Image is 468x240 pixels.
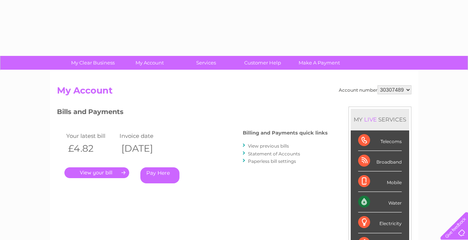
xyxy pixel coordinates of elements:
a: Services [175,56,237,70]
div: LIVE [363,116,378,123]
div: Electricity [358,212,402,233]
h4: Billing and Payments quick links [243,130,328,136]
div: MY SERVICES [351,109,409,130]
a: Paperless bill settings [248,158,296,164]
a: View previous bills [248,143,289,149]
a: My Account [119,56,180,70]
a: Customer Help [232,56,293,70]
td: Invoice date [118,131,171,141]
a: Pay Here [140,167,179,183]
h3: Bills and Payments [57,107,328,120]
a: Statement of Accounts [248,151,300,157]
th: £4.82 [64,141,118,156]
h2: My Account [57,85,411,100]
a: . [64,167,129,178]
div: Account number [339,85,411,94]
div: Broadband [358,151,402,171]
a: Make A Payment [289,56,350,70]
td: Your latest bill [64,131,118,141]
div: Telecoms [358,130,402,151]
th: [DATE] [118,141,171,156]
a: My Clear Business [62,56,124,70]
div: Mobile [358,171,402,192]
div: Water [358,192,402,212]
